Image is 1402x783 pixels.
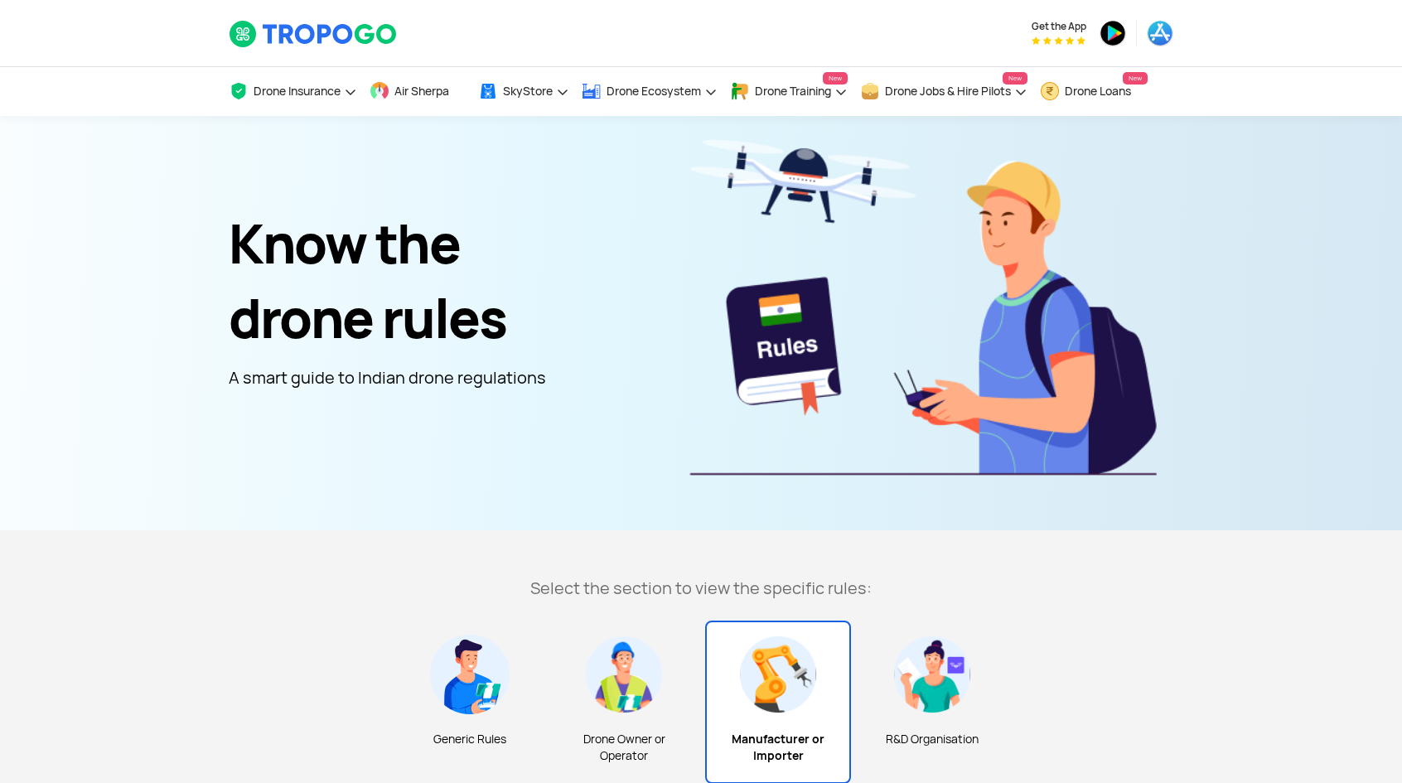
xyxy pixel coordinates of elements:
a: Drone Insurance [229,67,357,116]
span: Generic Rules [403,731,537,747]
span: New [1123,72,1148,85]
a: Air Sherpa [370,67,466,116]
span: Drone Owner or Operator [557,731,691,764]
span: Drone Jobs & Hire Pilots [885,85,1011,98]
img: ic_playstore.png [1100,20,1126,46]
img: Manufacturer or Importer [738,635,818,714]
img: R&D Organisation [892,635,972,714]
a: Drone LoansNew [1040,67,1148,116]
a: Drone Jobs & Hire PilotsNew [860,67,1027,116]
h1: Know the drone rules [229,207,546,356]
a: SkyStore [478,67,569,116]
span: R&D Organisation [865,731,999,747]
img: TropoGo Logo [229,20,399,48]
img: App Raking [1032,36,1085,45]
span: Drone Loans [1065,85,1131,98]
span: SkyStore [503,85,553,98]
img: Drone Owner or <br/> Operator [584,635,664,714]
a: Drone Ecosystem [582,67,718,116]
img: Generic Rules [430,635,510,714]
img: ic_appstore.png [1147,20,1173,46]
span: Get the App [1032,20,1086,33]
span: Drone Insurance [254,85,341,98]
a: Drone TrainingNew [730,67,848,116]
span: Drone Training [755,85,831,98]
span: Manufacturer or Importer [713,731,844,764]
span: New [1003,72,1027,85]
p: A smart guide to Indian drone regulations [229,365,546,391]
span: New [823,72,848,85]
span: Drone Ecosystem [607,85,701,98]
span: Air Sherpa [394,85,449,98]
